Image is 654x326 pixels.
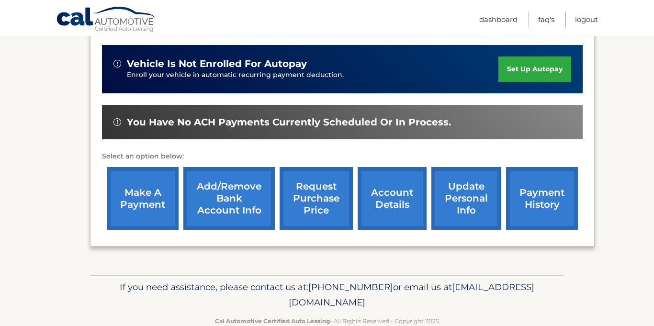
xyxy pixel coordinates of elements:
[107,167,179,230] a: make a payment
[113,60,121,67] img: alert-white.svg
[113,118,121,126] img: alert-white.svg
[308,281,393,292] span: [PHONE_NUMBER]
[289,281,534,308] span: [EMAIL_ADDRESS][DOMAIN_NAME]
[215,317,330,325] strong: Cal Automotive Certified Auto Leasing
[96,280,558,310] p: If you need assistance, please contact us at: or email us at
[431,167,501,230] a: update personal info
[358,167,427,230] a: account details
[498,56,571,82] a: set up autopay
[56,6,157,34] a: Cal Automotive
[96,316,558,326] p: - All Rights Reserved - Copyright 2025
[506,167,578,230] a: payment history
[127,58,307,70] span: vehicle is not enrolled for autopay
[102,151,583,162] p: Select an option below:
[127,116,451,128] span: You have no ACH payments currently scheduled or in process.
[127,70,498,80] p: Enroll your vehicle in automatic recurring payment deduction.
[538,11,554,27] a: FAQ's
[183,167,275,230] a: Add/Remove bank account info
[479,11,518,27] a: Dashboard
[280,167,353,230] a: request purchase price
[575,11,598,27] a: Logout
